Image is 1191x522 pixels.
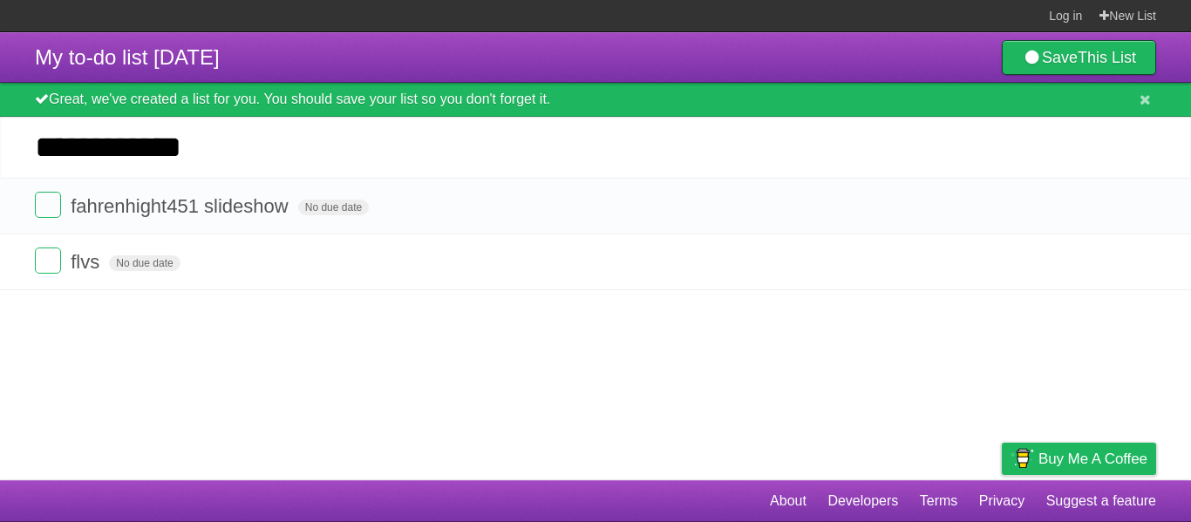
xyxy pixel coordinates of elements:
[1046,485,1156,518] a: Suggest a feature
[1002,40,1156,75] a: SaveThis List
[1011,444,1034,473] img: Buy me a coffee
[920,485,958,518] a: Terms
[71,195,293,217] span: fahrenhight451 slideshow
[1002,443,1156,475] a: Buy me a coffee
[770,485,806,518] a: About
[1078,49,1136,66] b: This List
[35,192,61,218] label: Done
[35,247,61,274] label: Done
[1038,444,1147,474] span: Buy me a coffee
[827,485,898,518] a: Developers
[71,251,104,273] span: flvs
[35,45,220,69] span: My to-do list [DATE]
[979,485,1024,518] a: Privacy
[109,255,180,271] span: No due date
[298,200,369,215] span: No due date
